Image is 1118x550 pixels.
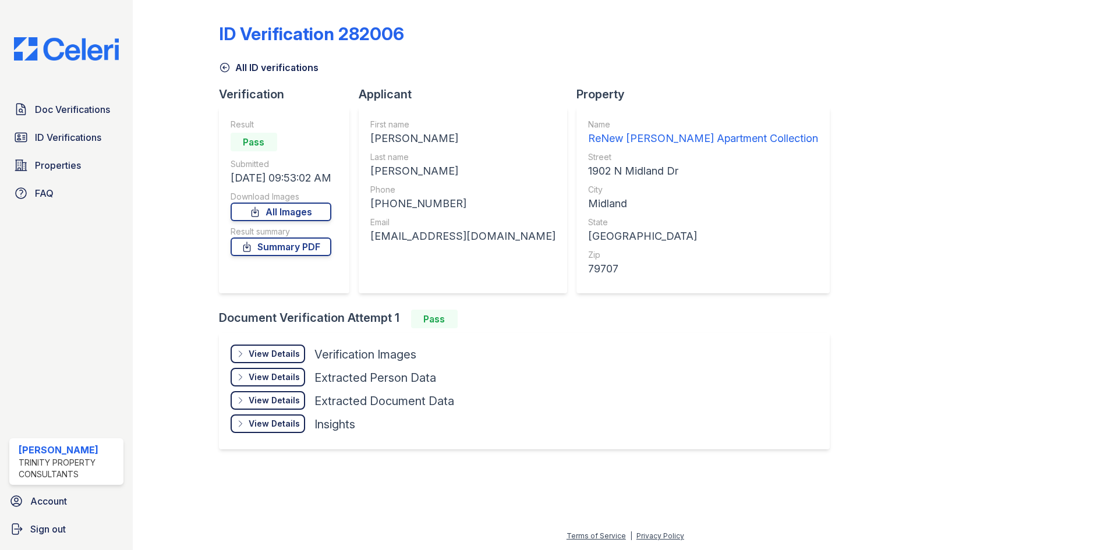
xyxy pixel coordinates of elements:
[370,184,556,196] div: Phone
[588,184,818,196] div: City
[35,130,101,144] span: ID Verifications
[231,133,277,151] div: Pass
[370,196,556,212] div: [PHONE_NUMBER]
[567,531,626,540] a: Terms of Service
[370,217,556,228] div: Email
[370,151,556,163] div: Last name
[249,418,300,430] div: View Details
[576,86,839,102] div: Property
[588,130,818,147] div: ReNew [PERSON_NAME] Apartment Collection
[30,494,67,508] span: Account
[231,191,331,203] div: Download Images
[219,61,319,74] a: All ID verifications
[588,196,818,212] div: Midland
[219,310,839,328] div: Document Verification Attempt 1
[19,457,119,480] div: Trinity Property Consultants
[231,203,331,221] a: All Images
[231,158,331,170] div: Submitted
[249,348,300,360] div: View Details
[219,23,404,44] div: ID Verification 282006
[231,226,331,237] div: Result summary
[630,531,632,540] div: |
[9,154,123,177] a: Properties
[231,237,331,256] a: Summary PDF
[370,163,556,179] div: [PERSON_NAME]
[9,126,123,149] a: ID Verifications
[370,119,556,130] div: First name
[588,249,818,261] div: Zip
[5,37,128,61] img: CE_Logo_Blue-a8612792a0a2168367f1c8372b55b34899dd931a85d93a1a3d3e32e68fde9ad4.png
[588,261,818,277] div: 79707
[19,443,119,457] div: [PERSON_NAME]
[370,130,556,147] div: [PERSON_NAME]
[249,395,300,406] div: View Details
[359,86,576,102] div: Applicant
[588,228,818,244] div: [GEOGRAPHIC_DATA]
[411,310,458,328] div: Pass
[219,86,359,102] div: Verification
[5,489,128,513] a: Account
[314,346,416,363] div: Verification Images
[588,119,818,147] a: Name ReNew [PERSON_NAME] Apartment Collection
[370,228,556,244] div: [EMAIL_ADDRESS][DOMAIN_NAME]
[588,119,818,130] div: Name
[9,182,123,205] a: FAQ
[30,522,66,536] span: Sign out
[231,170,331,186] div: [DATE] 09:53:02 AM
[9,98,123,121] a: Doc Verifications
[314,393,454,409] div: Extracted Document Data
[35,186,54,200] span: FAQ
[636,531,684,540] a: Privacy Policy
[588,151,818,163] div: Street
[35,102,110,116] span: Doc Verifications
[588,163,818,179] div: 1902 N Midland Dr
[5,517,128,541] a: Sign out
[231,119,331,130] div: Result
[249,371,300,383] div: View Details
[314,416,355,432] div: Insights
[588,217,818,228] div: State
[35,158,81,172] span: Properties
[314,370,436,386] div: Extracted Person Data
